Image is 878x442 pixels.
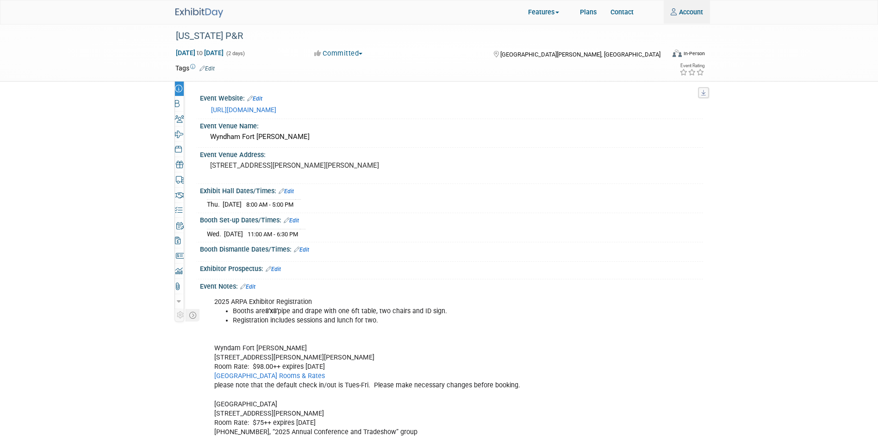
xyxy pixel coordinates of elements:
div: Exhibit Hall Dates/Times: [200,184,703,196]
a: [GEOGRAPHIC_DATA] Rooms & Rates [214,372,325,380]
a: Account [664,0,710,24]
td: Thu. [207,200,223,209]
td: Personalize Event Tab Strip [175,309,186,321]
a: Contact [604,0,641,24]
td: [DATE] [223,200,242,209]
a: [URL][DOMAIN_NAME] [211,106,276,114]
span: [GEOGRAPHIC_DATA][PERSON_NAME], [GEOGRAPHIC_DATA] [500,51,660,58]
div: Exhibitor Prospectus: [200,262,703,274]
a: Edit [247,95,262,102]
td: Tags [175,63,215,73]
span: to [195,49,204,57]
td: Toggle Event Tabs [186,309,199,321]
div: In-Person [683,50,705,57]
div: 2025 ARPA Exhibitor Registration Wyndam Fort [PERSON_NAME] [STREET_ADDRESS][PERSON_NAME][PERSON_N... [208,293,605,442]
div: Event Website: [200,91,703,103]
a: Edit [279,188,294,195]
span: 8:00 AM - 5:00 PM [246,201,293,208]
img: ExhibitDay [175,8,223,18]
li: Booths are pipe and drape with one 6ft table, two chairs and ID sign. [233,307,599,316]
a: Features [521,1,573,24]
td: Wed. [207,229,224,239]
span: 11:00 AM - 6:30 PM [248,231,298,238]
a: Plans [573,0,604,24]
div: Event Rating [679,63,704,68]
div: Event Venue Name: [200,119,703,131]
div: Booth Dismantle Dates/Times: [200,242,703,254]
td: [DATE] [224,229,243,239]
div: Event Notes: [200,279,703,291]
pre: [STREET_ADDRESS][PERSON_NAME][PERSON_NAME] [210,161,399,170]
span: (2 days) [225,51,245,57]
div: Wyndham Fort [PERSON_NAME] [207,130,696,144]
a: Edit [240,284,255,290]
div: Event Format [629,48,705,62]
button: Committed [311,49,366,58]
div: [US_STATE] P&R [173,28,660,44]
img: Format-Inperson.png [673,50,682,57]
li: Registration includes sessions and lunch for two. [233,316,599,325]
span: [DATE] [DATE] [175,49,224,57]
b: 8'x8' [265,307,278,315]
a: Edit [199,65,215,72]
div: Booth Set-up Dates/Times: [200,213,703,225]
a: Edit [266,266,281,272]
div: Event Venue Address: [200,148,703,159]
a: Edit [294,246,309,253]
a: Edit [284,217,299,224]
